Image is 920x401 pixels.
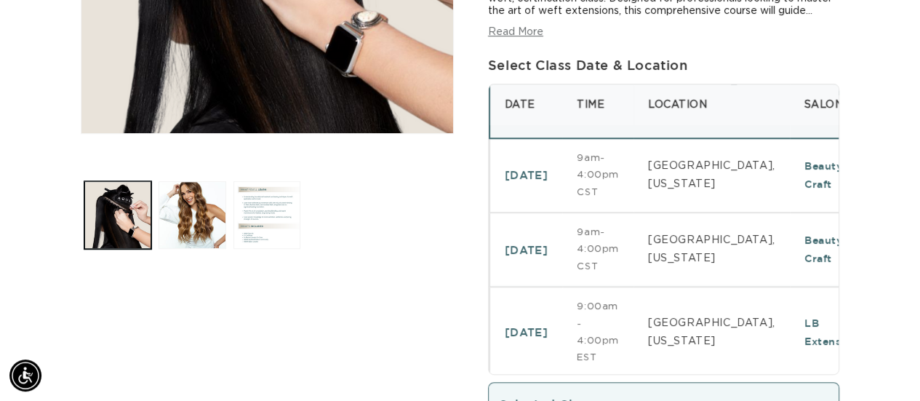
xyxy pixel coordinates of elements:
td: [DATE] [489,213,563,287]
button: Load image 2 in gallery view [159,181,226,249]
button: Read More [488,26,543,39]
button: Load image 3 in gallery view [233,181,301,249]
th: Salon [790,84,879,126]
div: Accessibility Menu [9,360,41,392]
td: [GEOGRAPHIC_DATA], [US_STATE] [633,213,790,287]
th: Time [562,84,633,126]
td: 9am-4:00pm CST [562,213,633,287]
td: [DATE] [489,138,563,213]
iframe: Chat Widget [847,331,920,401]
td: [GEOGRAPHIC_DATA], [US_STATE] [633,287,790,378]
td: [GEOGRAPHIC_DATA], [US_STATE] [633,138,790,213]
td: Beauty Craft [790,138,879,213]
td: 9am-4:00pm CST [562,138,633,213]
td: LB Extensions [790,287,879,378]
th: Location [633,84,790,126]
th: Date [489,84,563,126]
td: 9:00am - 4:00pm EST [562,287,633,378]
div: Select Class Date & Location [488,53,840,76]
td: [DATE] [489,287,563,378]
button: Load image 1 in gallery view [84,181,152,249]
td: Beauty Craft [790,213,879,287]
